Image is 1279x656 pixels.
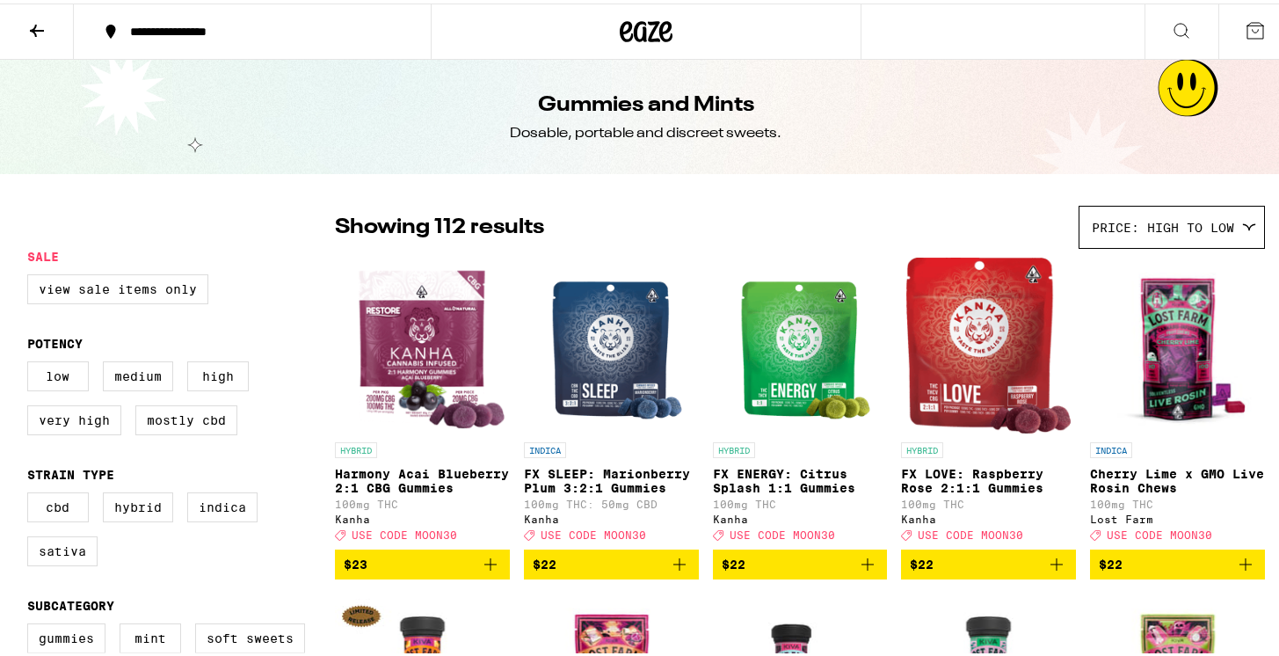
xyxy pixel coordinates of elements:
p: 100mg THC [335,495,510,507]
span: $22 [1099,554,1123,568]
span: USE CODE MOON30 [918,526,1023,537]
a: Open page for Cherry Lime x GMO Live Rosin Chews from Lost Farm [1090,254,1265,546]
img: Kanha - Harmony Acai Blueberry 2:1 CBG Gummies [336,254,508,430]
span: USE CODE MOON30 [730,526,835,537]
a: Open page for FX LOVE: Raspberry Rose 2:1:1 Gummies from Kanha [901,254,1076,546]
p: 100mg THC: 50mg CBD [524,495,699,507]
p: Harmony Acai Blueberry 2:1 CBG Gummies [335,463,510,492]
legend: Sale [27,246,59,260]
label: Sativa [27,533,98,563]
legend: Potency [27,333,83,347]
label: Indica [187,489,258,519]
span: $22 [533,554,556,568]
p: HYBRID [713,439,755,455]
span: Price: High to Low [1092,217,1234,231]
p: FX SLEEP: Marionberry Plum 3:2:1 Gummies [524,463,699,492]
label: Mostly CBD [135,402,237,432]
img: Kanha - FX ENERGY: Citrus Splash 1:1 Gummies [727,254,874,430]
div: Kanha [901,510,1076,521]
p: FX ENERGY: Citrus Splash 1:1 Gummies [713,463,888,492]
p: HYBRID [901,439,943,455]
label: High [187,358,249,388]
img: Lost Farm - Cherry Lime x GMO Live Rosin Chews [1090,254,1265,430]
p: 100mg THC [901,495,1076,507]
p: FX LOVE: Raspberry Rose 2:1:1 Gummies [901,463,1076,492]
p: HYBRID [335,439,377,455]
label: Medium [103,358,173,388]
img: Kanha - FX LOVE: Raspberry Rose 2:1:1 Gummies [906,254,1071,430]
a: Open page for Harmony Acai Blueberry 2:1 CBG Gummies from Kanha [335,254,510,546]
span: USE CODE MOON30 [1107,526,1212,537]
button: Add to bag [901,546,1076,576]
button: Add to bag [335,546,510,576]
span: $22 [910,554,934,568]
label: Soft Sweets [195,620,305,650]
p: INDICA [524,439,566,455]
label: CBD [27,489,89,519]
label: Very High [27,402,121,432]
label: Hybrid [103,489,173,519]
div: Lost Farm [1090,510,1265,521]
label: Gummies [27,620,105,650]
p: Cherry Lime x GMO Live Rosin Chews [1090,463,1265,492]
div: Kanha [713,510,888,521]
button: Add to bag [1090,546,1265,576]
span: Hi. Need any help? [11,12,127,26]
span: $22 [722,554,745,568]
a: Open page for FX ENERGY: Citrus Splash 1:1 Gummies from Kanha [713,254,888,546]
button: Add to bag [713,546,888,576]
p: INDICA [1090,439,1132,455]
div: Kanha [524,510,699,521]
label: Low [27,358,89,388]
label: Mint [120,620,181,650]
label: View Sale Items Only [27,271,208,301]
span: USE CODE MOON30 [541,526,646,537]
p: 100mg THC [1090,495,1265,507]
h1: Gummies and Mints [538,87,754,117]
span: USE CODE MOON30 [352,526,457,537]
a: Open page for FX SLEEP: Marionberry Plum 3:2:1 Gummies from Kanha [524,254,699,546]
p: 100mg THC [713,495,888,507]
legend: Subcategory [27,595,114,609]
span: $23 [344,554,367,568]
legend: Strain Type [27,464,114,478]
p: Showing 112 results [335,209,544,239]
div: Kanha [335,510,510,521]
button: Add to bag [524,546,699,576]
div: Dosable, portable and discreet sweets. [511,120,782,140]
img: Kanha - FX SLEEP: Marionberry Plum 3:2:1 Gummies [538,254,685,430]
